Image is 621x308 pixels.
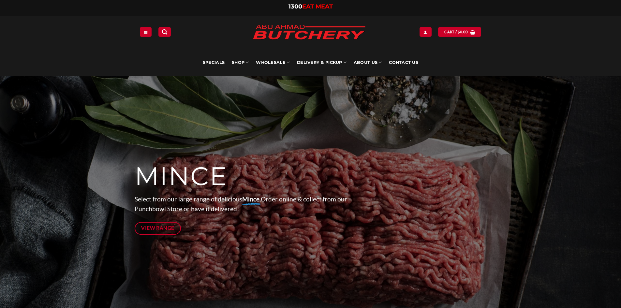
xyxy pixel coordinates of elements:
[297,49,347,76] a: Delivery & Pickup
[135,222,181,235] a: View Range
[232,49,249,76] a: SHOP
[389,49,418,76] a: Contact Us
[247,20,371,45] img: Abu Ahmad Butchery
[140,27,152,37] a: Menu
[256,49,290,76] a: Wholesale
[497,231,614,279] iframe: chat widget
[135,195,347,213] span: Select from our large range of delicious Order online & collect from our Punchbowl Store or have ...
[288,3,333,10] a: 1300EAT MEAT
[458,30,468,34] bdi: 0.00
[158,27,171,37] a: Search
[420,27,431,37] a: Login
[242,195,261,203] strong: Mince.
[141,224,174,232] span: View Range
[203,49,225,76] a: Specials
[438,27,481,37] a: View cart
[594,282,614,301] iframe: chat widget
[458,29,460,35] span: $
[288,3,302,10] span: 1300
[302,3,333,10] span: EAT MEAT
[354,49,382,76] a: About Us
[135,161,228,192] span: MINCE
[444,29,468,35] span: Cart /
